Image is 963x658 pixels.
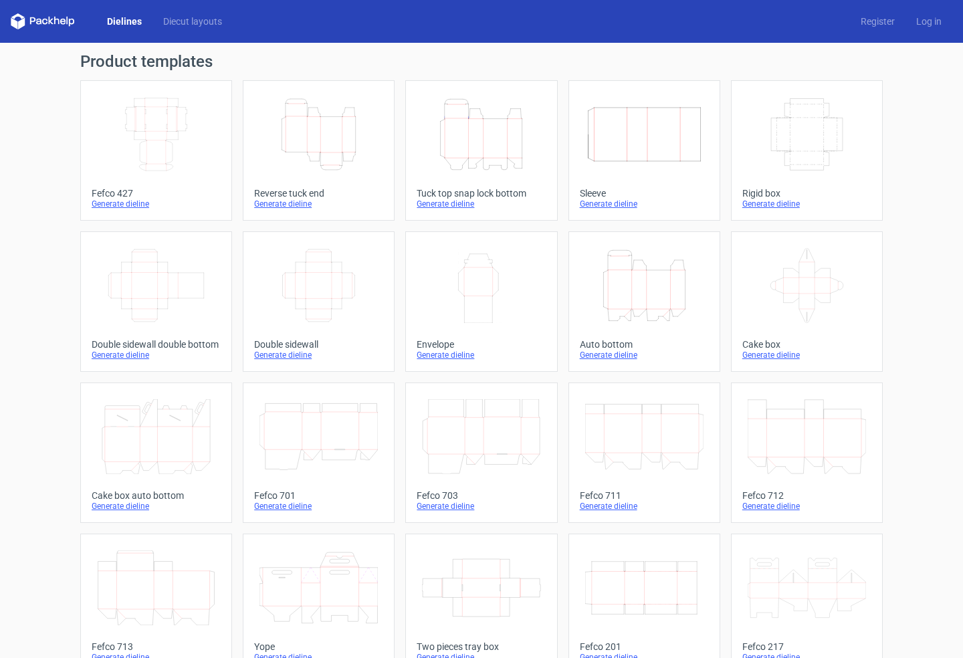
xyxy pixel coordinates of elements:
[92,641,221,652] div: Fefco 713
[580,641,709,652] div: Fefco 201
[568,231,720,372] a: Auto bottomGenerate dieline
[254,501,383,512] div: Generate dieline
[92,490,221,501] div: Cake box auto bottom
[405,231,557,372] a: EnvelopeGenerate dieline
[742,188,871,199] div: Rigid box
[742,339,871,350] div: Cake box
[80,382,232,523] a: Cake box auto bottomGenerate dieline
[417,641,546,652] div: Two pieces tray box
[92,339,221,350] div: Double sidewall double bottom
[254,490,383,501] div: Fefco 701
[580,199,709,209] div: Generate dieline
[92,199,221,209] div: Generate dieline
[80,53,883,70] h1: Product templates
[568,382,720,523] a: Fefco 711Generate dieline
[850,15,905,28] a: Register
[92,501,221,512] div: Generate dieline
[742,501,871,512] div: Generate dieline
[92,350,221,360] div: Generate dieline
[417,350,546,360] div: Generate dieline
[731,382,883,523] a: Fefco 712Generate dieline
[405,80,557,221] a: Tuck top snap lock bottomGenerate dieline
[417,339,546,350] div: Envelope
[742,199,871,209] div: Generate dieline
[742,490,871,501] div: Fefco 712
[580,490,709,501] div: Fefco 711
[152,15,233,28] a: Diecut layouts
[254,199,383,209] div: Generate dieline
[417,501,546,512] div: Generate dieline
[243,80,395,221] a: Reverse tuck endGenerate dieline
[254,339,383,350] div: Double sidewall
[92,188,221,199] div: Fefco 427
[417,188,546,199] div: Tuck top snap lock bottom
[80,231,232,372] a: Double sidewall double bottomGenerate dieline
[731,231,883,372] a: Cake boxGenerate dieline
[905,15,952,28] a: Log in
[254,641,383,652] div: Yope
[417,490,546,501] div: Fefco 703
[580,501,709,512] div: Generate dieline
[254,350,383,360] div: Generate dieline
[243,231,395,372] a: Double sidewallGenerate dieline
[742,350,871,360] div: Generate dieline
[731,80,883,221] a: Rigid boxGenerate dieline
[405,382,557,523] a: Fefco 703Generate dieline
[417,199,546,209] div: Generate dieline
[568,80,720,221] a: SleeveGenerate dieline
[580,339,709,350] div: Auto bottom
[580,350,709,360] div: Generate dieline
[254,188,383,199] div: Reverse tuck end
[96,15,152,28] a: Dielines
[243,382,395,523] a: Fefco 701Generate dieline
[580,188,709,199] div: Sleeve
[80,80,232,221] a: Fefco 427Generate dieline
[742,641,871,652] div: Fefco 217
